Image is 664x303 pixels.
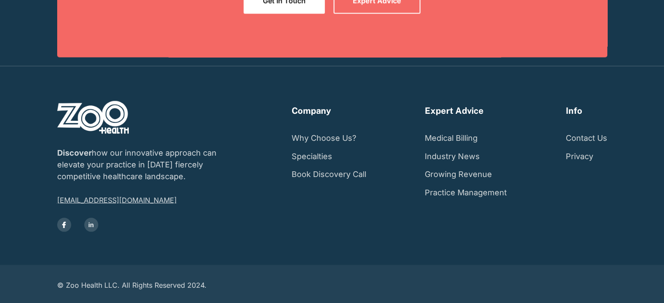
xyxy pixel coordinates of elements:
[57,195,177,204] a: [EMAIL_ADDRESS][DOMAIN_NAME]
[565,129,607,147] a: Contact Us
[565,147,593,165] a: Privacy
[425,147,480,165] a: Industry News
[57,279,332,290] div: © Zoo Health LLC. All Rights Reserved 2024.
[292,147,332,165] a: Specialties
[565,105,582,116] h6: Info
[57,218,71,232] a: 
[57,146,233,182] p: how our innovative approach can elevate your practice in [DATE] fiercely competitive healthcare l...
[292,129,356,147] a: Why Choose Us?
[57,148,92,157] strong: Discover
[84,218,98,232] a: in
[425,165,492,183] a: Growing Revenue
[292,165,366,183] a: Book Discovery Call
[425,129,478,147] a: Medical Billing
[292,105,331,116] h6: Company
[425,105,484,116] h6: Expert Advice
[425,183,507,201] a: Practice Management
